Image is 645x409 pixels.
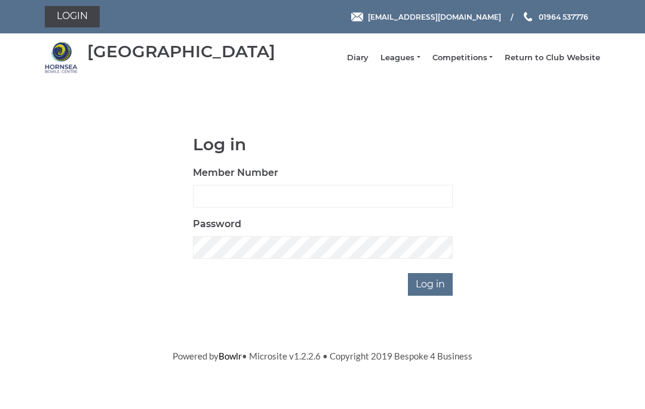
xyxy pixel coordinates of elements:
h1: Log in [193,135,453,154]
a: Competitions [432,52,493,63]
a: Return to Club Website [505,52,600,63]
a: Phone us 01964 537776 [522,11,588,23]
img: Phone us [524,12,532,21]
img: Email [351,13,363,21]
div: [GEOGRAPHIC_DATA] [87,42,275,61]
a: Email [EMAIL_ADDRESS][DOMAIN_NAME] [351,11,501,23]
label: Password [193,217,241,231]
a: Login [45,6,100,27]
a: Leagues [380,52,420,63]
span: [EMAIL_ADDRESS][DOMAIN_NAME] [368,12,501,21]
span: Powered by • Microsite v1.2.2.6 • Copyright 2019 Bespoke 4 Business [173,351,472,361]
a: Bowlr [219,351,242,361]
span: 01964 537776 [539,12,588,21]
input: Log in [408,273,453,296]
label: Member Number [193,166,278,180]
img: Hornsea Bowls Centre [45,41,78,74]
a: Diary [347,52,368,63]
